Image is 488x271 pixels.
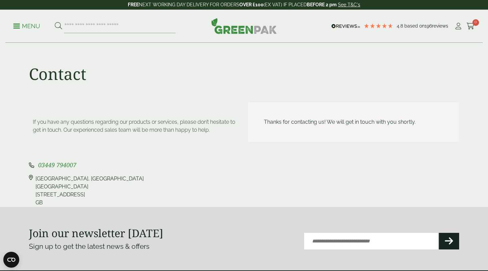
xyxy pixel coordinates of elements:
[466,21,475,31] a: 0
[425,23,432,29] span: 196
[472,19,479,26] span: 0
[38,161,76,169] span: 03449 794007
[38,162,76,169] a: 03449 794007
[239,2,264,7] strong: OVER £100
[29,226,163,240] strong: Join our newsletter [DATE]
[466,23,475,30] i: Cart
[307,2,337,7] strong: BEFORE 2 pm
[432,23,448,29] span: reviews
[13,22,40,29] a: Menu
[13,22,40,30] p: Menu
[29,241,222,252] p: Sign up to get the latest news & offers
[211,18,277,34] img: GreenPak Supplies
[404,23,425,29] span: Based on
[454,23,462,30] i: My Account
[331,24,360,29] img: REVIEWS.io
[29,64,86,84] h1: Contact
[3,252,19,268] button: Open CMP widget
[338,2,360,7] a: See T&C's
[264,118,443,126] div: Thanks for contacting us! We will get in touch with you shortly.
[128,2,139,7] strong: FREE
[33,118,236,134] p: If you have any questions regarding our products or services, please don’t hesitate to get in tou...
[36,175,144,207] div: [GEOGRAPHIC_DATA], [GEOGRAPHIC_DATA] [GEOGRAPHIC_DATA] [STREET_ADDRESS] GB
[364,23,393,29] div: 4.79 Stars
[397,23,404,29] span: 4.8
